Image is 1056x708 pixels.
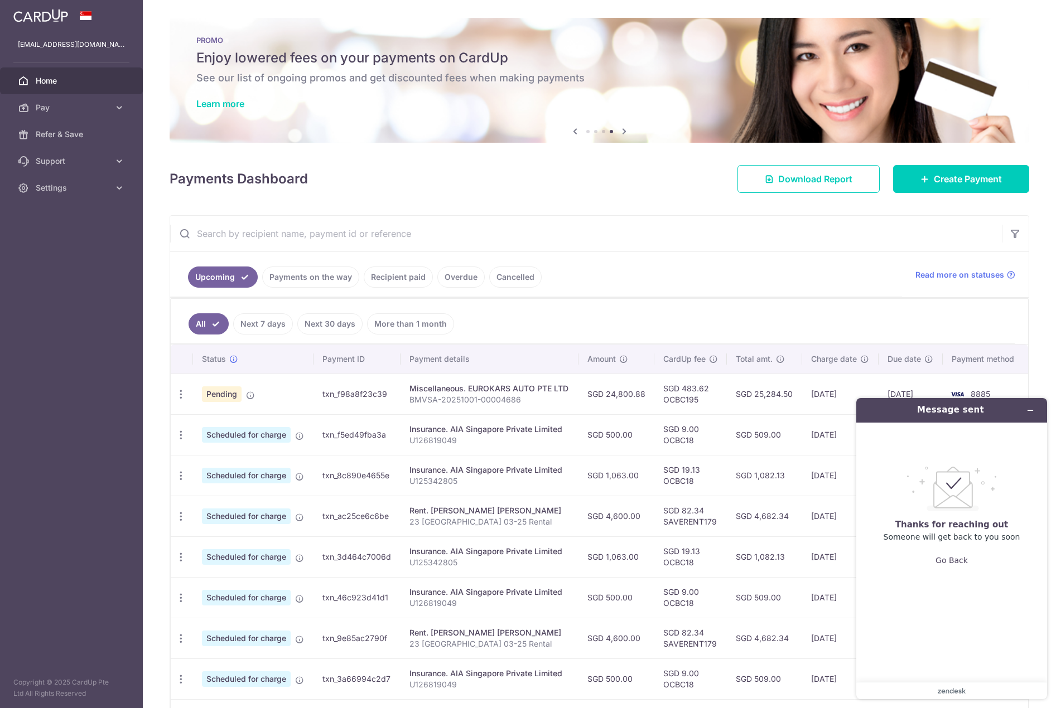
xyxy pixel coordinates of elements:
[409,464,570,476] div: Insurance. AIA Singapore Private Limited
[737,165,880,193] a: Download Report
[727,658,802,699] td: SGD 509.00
[802,618,879,658] td: [DATE]
[196,98,244,109] a: Learn more
[736,353,773,365] span: Total amt.
[727,455,802,496] td: SGD 1,082.13
[778,172,852,186] span: Download Report
[578,658,654,699] td: SGD 500.00
[409,638,570,649] p: 23 [GEOGRAPHIC_DATA] 03-25 Rental
[25,8,48,18] span: Help
[314,577,401,618] td: txn_46c923d41d1
[578,496,654,536] td: SGD 4,600.00
[802,496,879,536] td: [DATE]
[578,455,654,496] td: SGD 1,063.00
[879,374,943,414] td: [DATE]
[489,266,542,288] a: Cancelled
[946,387,968,401] img: Bank Card
[654,496,727,536] td: SGD 82.34 SAVERENT179
[409,394,570,405] p: BMVSA-20251001-00004686
[409,476,570,487] p: U125342805
[578,618,654,658] td: SGD 4,600.00
[802,658,879,699] td: [DATE]
[196,49,1002,67] h5: Enjoy lowered fees on your payments on CardUp
[934,172,1002,186] span: Create Payment
[202,386,242,402] span: Pending
[409,598,570,609] p: U126819049
[578,536,654,577] td: SGD 1,063.00
[847,389,1056,708] iframe: Find more information here
[314,658,401,699] td: txn_3a66994c2d7
[409,516,570,527] p: 23 [GEOGRAPHIC_DATA] 03-25 Rental
[196,71,1002,85] h6: See our list of ongoing promos and get discounted fees when making payments
[802,455,879,496] td: [DATE]
[578,414,654,455] td: SGD 500.00
[802,536,879,577] td: [DATE]
[915,269,1015,280] a: Read more on statuses
[409,435,570,446] p: U126819049
[409,557,570,568] p: U125342805
[262,266,359,288] a: Payments on the way
[802,577,879,618] td: [DATE]
[727,577,802,618] td: SGD 509.00
[202,468,291,483] span: Scheduled for charge
[663,353,706,365] span: CardUp fee
[409,668,570,679] div: Insurance. AIA Singapore Private Limited
[654,374,727,414] td: SGD 483.62 OCBC195
[233,313,293,334] a: Next 7 days
[314,536,401,577] td: txn_3d464c7006d
[202,427,291,443] span: Scheduled for charge
[170,18,1029,143] img: Latest Promos banner
[202,549,291,565] span: Scheduled for charge
[727,536,802,577] td: SGD 1,082.13
[943,345,1028,374] th: Payment method
[170,216,1002,251] input: Search by recipient name, payment id or reference
[727,374,802,414] td: SGD 25,284.50
[802,414,879,455] td: [DATE]
[888,353,921,365] span: Due date
[202,671,291,687] span: Scheduled for charge
[36,156,109,167] span: Support
[654,658,727,699] td: SGD 9.00 OCBC18
[409,424,570,435] div: Insurance. AIA Singapore Private Limited
[409,546,570,557] div: Insurance. AIA Singapore Private Limited
[314,496,401,536] td: txn_ac25ce6c6be
[202,631,291,646] span: Scheduled for charge
[170,169,308,189] h4: Payments Dashboard
[578,577,654,618] td: SGD 500.00
[409,586,570,598] div: Insurance. AIA Singapore Private Limited
[409,505,570,516] div: Rent. [PERSON_NAME] [PERSON_NAME]
[36,129,109,140] span: Refer & Save
[915,269,1004,280] span: Read more on statuses
[401,345,578,374] th: Payment details
[189,313,229,334] a: All
[727,618,802,658] td: SGD 4,682.34
[188,266,258,288] a: Upcoming
[36,102,109,113] span: Pay
[13,9,68,22] img: CardUp
[727,414,802,455] td: SGD 509.00
[811,353,857,365] span: Charge date
[654,455,727,496] td: SGD 19.13 OCBC18
[18,39,125,50] p: [EMAIL_ADDRESS][DOMAIN_NAME]
[893,165,1029,193] a: Create Payment
[727,496,802,536] td: SGD 4,682.34
[654,536,727,577] td: SGD 19.13 OCBC18
[409,383,570,394] div: Miscellaneous. EUROKARS AUTO PTE LTD
[314,414,401,455] td: txn_f5ed49fba3a
[409,679,570,690] p: U126819049
[314,374,401,414] td: txn_f98a8f23c39
[364,266,433,288] a: Recipient paid
[196,36,1002,45] p: PROMO
[36,75,109,86] span: Home
[367,313,454,334] a: More than 1 month
[314,618,401,658] td: txn_9e85ac2790f
[578,374,654,414] td: SGD 24,800.88
[297,313,363,334] a: Next 30 days
[202,508,291,524] span: Scheduled for charge
[654,414,727,455] td: SGD 9.00 OCBC18
[314,345,401,374] th: Payment ID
